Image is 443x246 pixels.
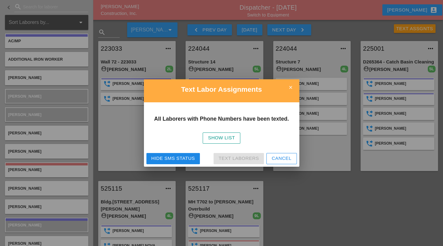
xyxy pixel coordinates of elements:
[272,155,292,162] div: Cancel
[203,132,240,144] button: Show List
[149,107,294,130] h3: All Laborers with Phone Numbers have been texted.
[208,134,235,142] div: Show List
[151,155,195,162] div: Hide SMS Status
[146,153,200,164] button: Hide SMS Status
[284,81,297,94] i: close
[266,153,297,164] button: Cancel
[149,84,294,95] h2: Text Labor Assignments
